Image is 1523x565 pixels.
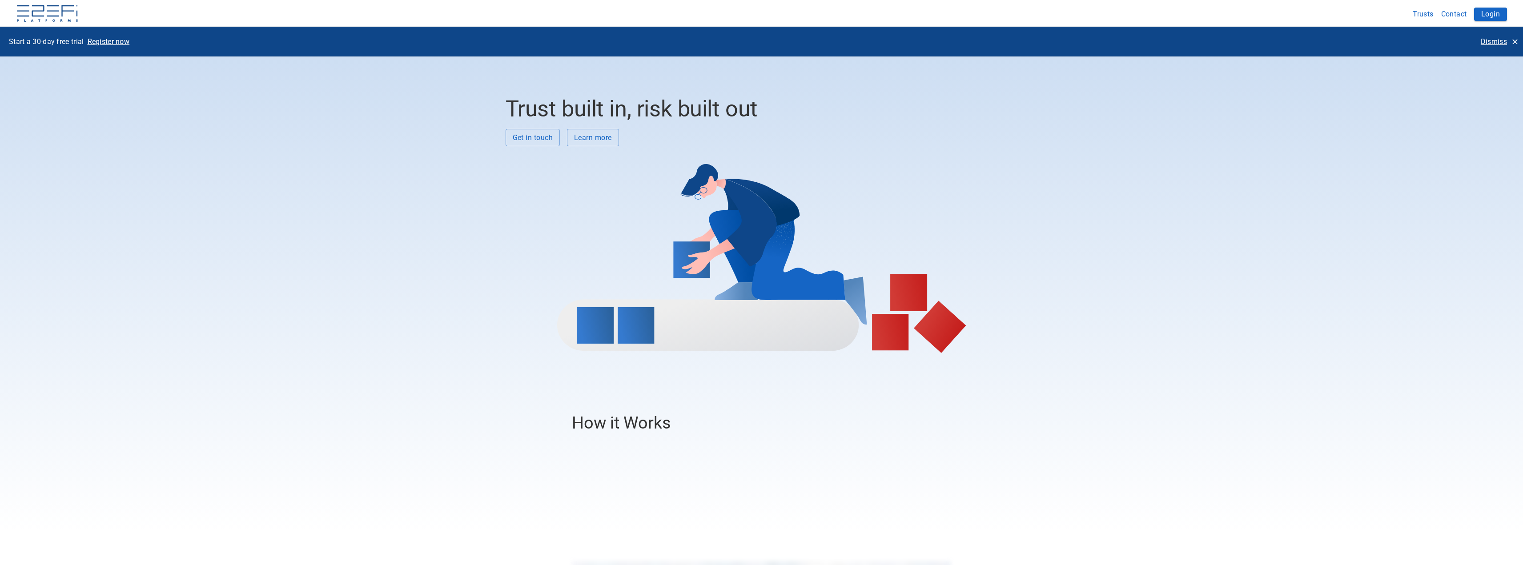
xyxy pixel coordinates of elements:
[506,129,560,146] button: Get in touch
[1481,36,1507,47] p: Dismiss
[1477,34,1521,49] button: Dismiss
[506,96,1018,122] h2: Trust built in, risk built out
[9,36,84,47] p: Start a 30-day free trial
[84,34,133,49] button: Register now
[567,129,619,146] button: Learn more
[572,413,951,433] h3: How it Works
[88,36,130,47] p: Register now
